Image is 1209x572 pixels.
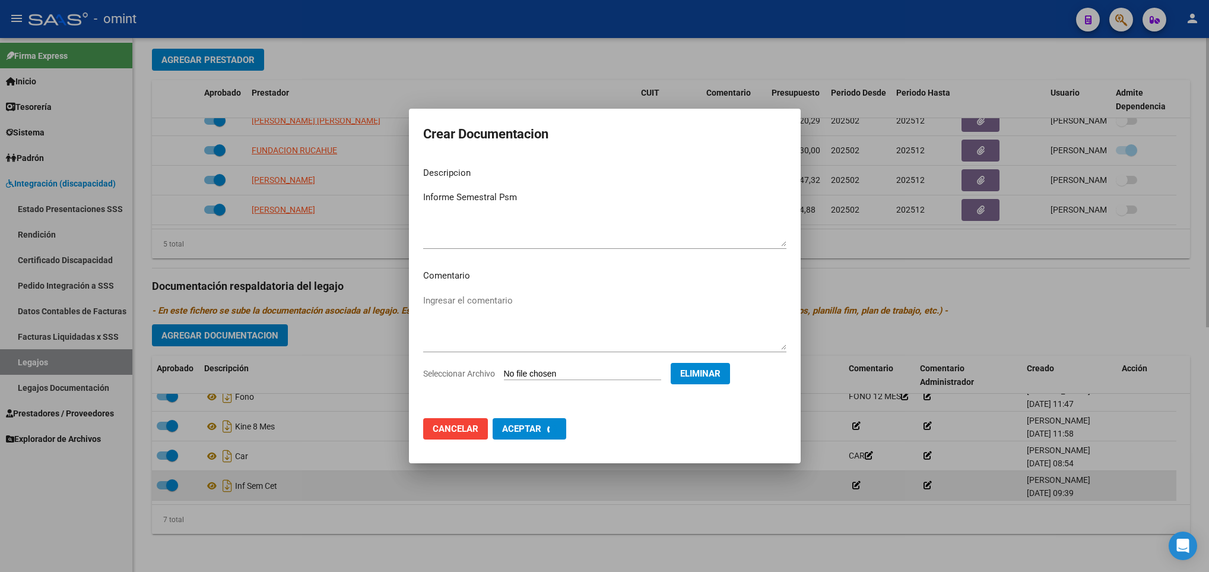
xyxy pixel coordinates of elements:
[423,418,488,440] button: Cancelar
[433,424,478,434] span: Cancelar
[493,418,566,440] button: Aceptar
[502,424,541,434] span: Aceptar
[423,166,786,180] p: Descripcion
[671,363,730,384] button: Eliminar
[423,369,495,378] span: Seleccionar Archivo
[423,123,786,146] h2: Crear Documentacion
[423,269,786,283] p: Comentario
[680,368,721,379] span: Eliminar
[1169,532,1197,560] div: Open Intercom Messenger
